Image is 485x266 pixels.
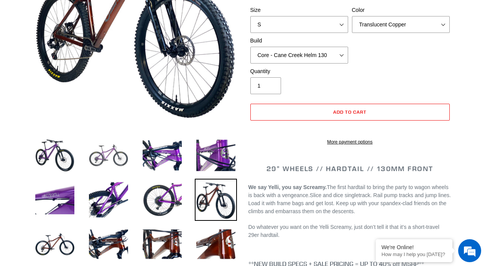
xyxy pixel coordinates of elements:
span: The first hardtail to bring the party to wagon wheels is back with a vengeance. [248,184,449,198]
span: Do whatever you want on the Yelli Screamy, just don’t tell it that it’s a short-travel 29er hardt... [248,224,439,238]
p: How may I help you today? [381,251,447,257]
img: Load image into Gallery viewer, YELLI SCREAMY - Complete Bike [195,134,237,176]
label: Quantity [250,67,348,75]
button: Add to cart [250,104,450,121]
label: Build [250,37,348,45]
img: Load image into Gallery viewer, YELLI SCREAMY - Complete Bike [141,179,183,221]
img: Load image into Gallery viewer, YELLI SCREAMY - Complete Bike [34,134,76,176]
p: Slice and dice singletrack. Rail pump tracks and jump lines. Load it with frame bags and get lost... [248,183,452,215]
a: More payment options [250,139,450,145]
img: Load image into Gallery viewer, YELLI SCREAMY - Complete Bike [141,223,183,265]
img: Load image into Gallery viewer, YELLI SCREAMY - Complete Bike [34,179,76,221]
img: Load image into Gallery viewer, YELLI SCREAMY - Complete Bike [195,223,237,265]
label: Size [250,6,348,14]
img: Load image into Gallery viewer, YELLI SCREAMY - Complete Bike [87,223,130,265]
b: We say Yelli, you say Screamy. [248,184,327,190]
img: Load image into Gallery viewer, YELLI SCREAMY - Complete Bike [87,134,130,176]
span: Add to cart [333,109,367,115]
img: Load image into Gallery viewer, YELLI SCREAMY - Complete Bike [141,134,183,176]
img: Load image into Gallery viewer, YELLI SCREAMY - Complete Bike [195,179,237,221]
img: Load image into Gallery viewer, YELLI SCREAMY - Complete Bike [34,223,76,265]
label: Color [352,6,450,14]
div: We're Online! [381,244,447,250]
span: 29" WHEELS // HARDTAIL // 130MM FRONT [266,164,433,173]
img: Load image into Gallery viewer, YELLI SCREAMY - Complete Bike [87,179,130,221]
